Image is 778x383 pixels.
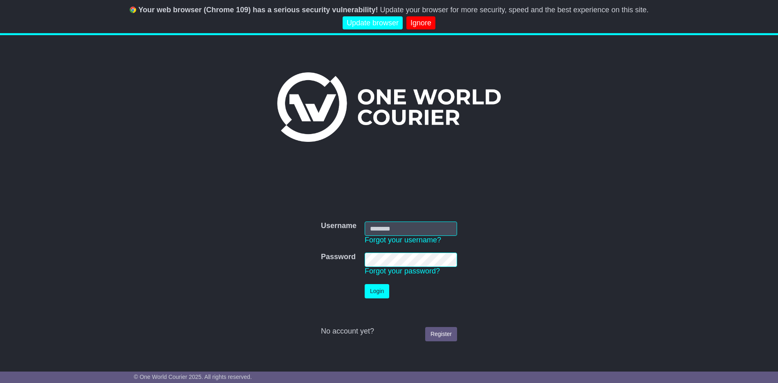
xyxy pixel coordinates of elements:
[134,374,252,380] span: © One World Courier 2025. All rights reserved.
[277,72,500,142] img: One World
[365,236,441,244] a: Forgot your username?
[321,222,356,231] label: Username
[380,6,648,14] span: Update your browser for more security, speed and the best experience on this site.
[365,267,440,275] a: Forgot your password?
[365,284,389,298] button: Login
[406,16,435,30] a: Ignore
[321,327,457,336] div: No account yet?
[343,16,403,30] a: Update browser
[321,253,356,262] label: Password
[139,6,378,14] b: Your web browser (Chrome 109) has a serious security vulnerability!
[425,327,457,341] a: Register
